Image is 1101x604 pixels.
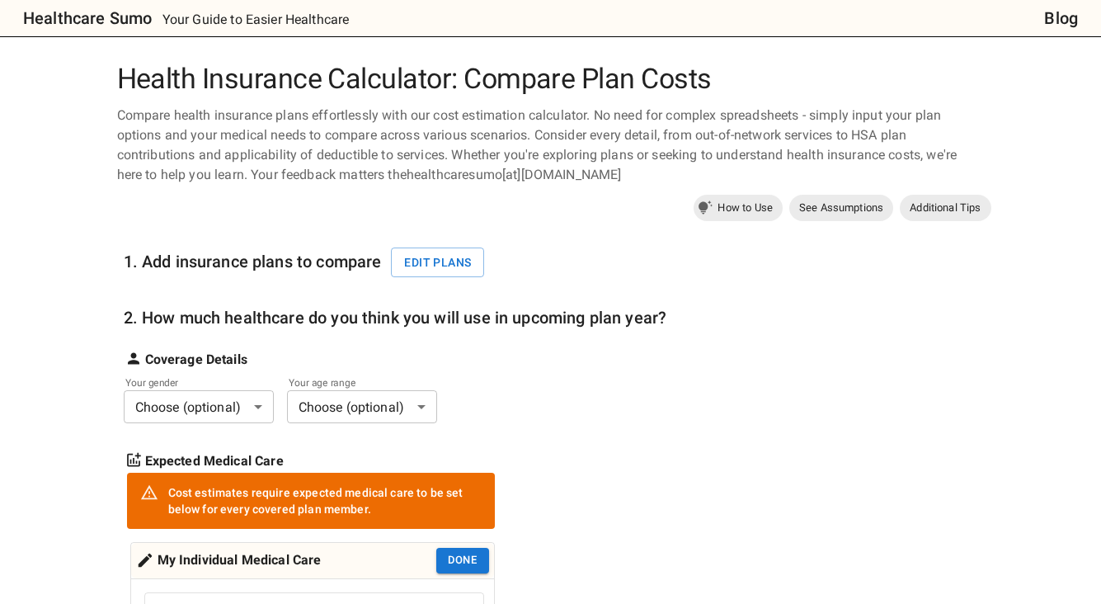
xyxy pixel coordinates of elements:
label: Your gender [125,375,251,389]
div: Cost estimates require expected medical care to be set below for every covered plan member. [168,478,482,524]
a: Additional Tips [900,195,990,221]
button: Edit plans [391,248,484,278]
h1: Health Insurance Calculator: Compare Plan Costs [111,63,991,96]
button: Done [436,548,489,573]
span: Additional Tips [900,200,990,216]
div: Choose (optional) [124,390,274,423]
h6: Healthcare Sumo [23,5,152,31]
div: Choose (optional) [287,390,437,423]
label: Your age range [289,375,414,389]
span: How to Use [708,200,783,216]
h6: 1. Add insurance plans to compare [124,248,495,278]
strong: Coverage Details [145,350,247,370]
span: See Assumptions [789,200,893,216]
a: See Assumptions [789,195,893,221]
a: How to Use [694,195,783,221]
a: Blog [1044,5,1078,31]
div: My Individual Medical Care [136,548,322,573]
p: Your Guide to Easier Healthcare [162,10,350,30]
strong: Expected Medical Care [145,451,284,471]
div: Compare health insurance plans effortlessly with our cost estimation calculator. No need for comp... [111,106,991,185]
a: Healthcare Sumo [10,5,152,31]
h6: 2. How much healthcare do you think you will use in upcoming plan year? [124,304,667,331]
